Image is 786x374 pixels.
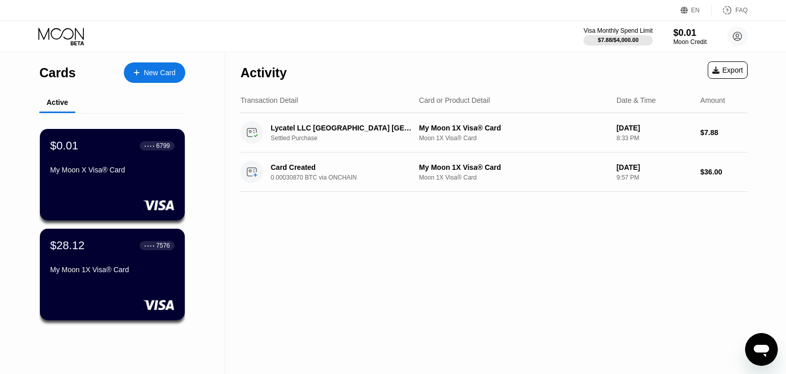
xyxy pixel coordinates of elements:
[271,163,413,171] div: Card Created
[673,38,707,46] div: Moon Credit
[617,135,692,142] div: 8:33 PM
[419,174,608,181] div: Moon 1X Visa® Card
[144,144,155,147] div: ● ● ● ●
[40,129,185,221] div: $0.01● ● ● ●6799My Moon X Visa® Card
[673,28,707,46] div: $0.01Moon Credit
[617,124,692,132] div: [DATE]
[681,5,712,15] div: EN
[617,96,656,104] div: Date & Time
[673,28,707,38] div: $0.01
[735,7,748,14] div: FAQ
[144,69,176,77] div: New Card
[156,142,170,149] div: 6799
[50,239,84,252] div: $28.12
[745,333,778,366] iframe: Button to launch messaging window
[39,65,76,80] div: Cards
[419,163,608,171] div: My Moon 1X Visa® Card
[47,98,68,106] div: Active
[419,96,490,104] div: Card or Product Detail
[144,244,155,247] div: ● ● ● ●
[583,27,652,46] div: Visa Monthly Spend Limit$7.88/$4,000.00
[701,128,748,137] div: $7.88
[617,174,692,181] div: 9:57 PM
[241,96,298,104] div: Transaction Detail
[241,152,748,192] div: Card Created0.00030870 BTC via ONCHAINMy Moon 1X Visa® CardMoon 1X Visa® Card[DATE]9:57 PM$36.00
[419,135,608,142] div: Moon 1X Visa® Card
[617,163,692,171] div: [DATE]
[271,135,424,142] div: Settled Purchase
[691,7,700,14] div: EN
[419,124,608,132] div: My Moon 1X Visa® Card
[271,174,424,181] div: 0.00030870 BTC via ONCHAIN
[701,168,748,176] div: $36.00
[50,166,174,174] div: My Moon X Visa® Card
[156,242,170,249] div: 7576
[241,113,748,152] div: Lycatel LLC [GEOGRAPHIC_DATA] [GEOGRAPHIC_DATA]Settled PurchaseMy Moon 1X Visa® CardMoon 1X Visa®...
[124,62,185,83] div: New Card
[708,61,748,79] div: Export
[712,5,748,15] div: FAQ
[241,65,287,80] div: Activity
[712,66,743,74] div: Export
[598,37,639,43] div: $7.88 / $4,000.00
[271,124,413,132] div: Lycatel LLC [GEOGRAPHIC_DATA] [GEOGRAPHIC_DATA]
[583,27,652,34] div: Visa Monthly Spend Limit
[701,96,725,104] div: Amount
[50,139,78,152] div: $0.01
[40,229,185,320] div: $28.12● ● ● ●7576My Moon 1X Visa® Card
[50,266,174,274] div: My Moon 1X Visa® Card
